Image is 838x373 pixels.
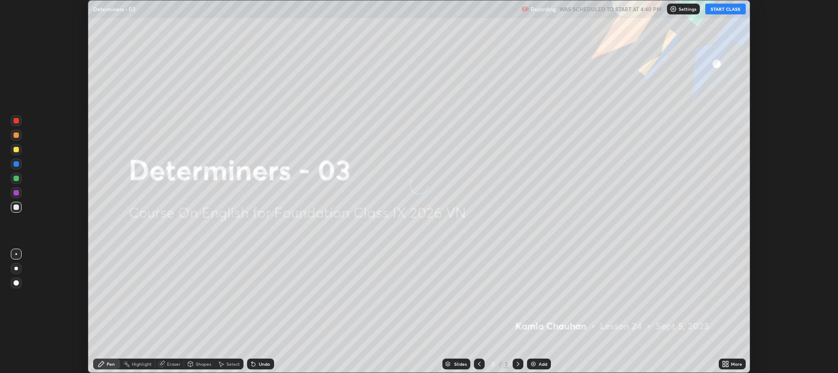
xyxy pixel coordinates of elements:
div: Undo [259,362,270,366]
p: Recording [531,6,556,13]
div: Pen [107,362,115,366]
img: recording.375f2c34.svg [522,5,529,13]
div: Add [539,362,547,366]
div: / [499,361,502,367]
button: START CLASS [705,4,746,14]
img: class-settings-icons [670,5,677,13]
div: Shapes [196,362,211,366]
div: More [731,362,742,366]
div: 2 [504,360,509,368]
h5: WAS SCHEDULED TO START AT 4:40 PM [559,5,662,13]
div: Eraser [167,362,180,366]
div: Select [226,362,240,366]
div: 2 [488,361,497,367]
p: Determiners - 03 [93,5,135,13]
div: Highlight [132,362,152,366]
img: add-slide-button [530,360,537,368]
p: Settings [679,7,696,11]
div: Slides [454,362,467,366]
